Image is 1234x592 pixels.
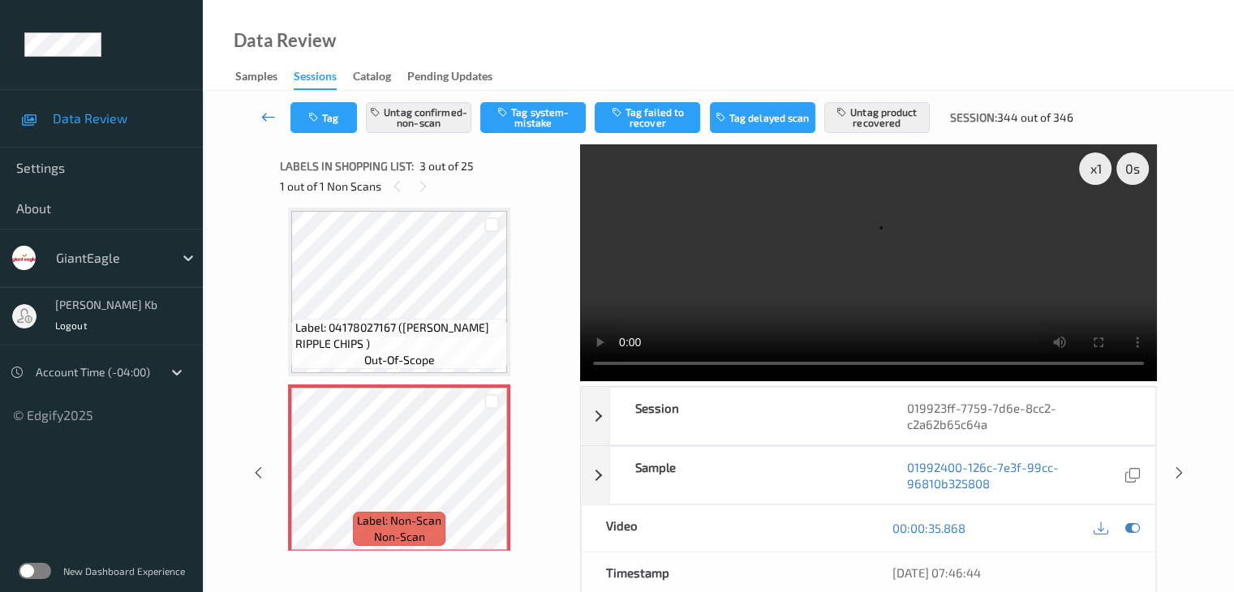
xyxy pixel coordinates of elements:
[950,109,997,126] span: Session:
[892,520,965,536] a: 00:00:35.868
[824,102,930,133] button: Untag product recovered
[610,447,883,504] div: Sample
[710,102,815,133] button: Tag delayed scan
[280,158,414,174] span: Labels in shopping list:
[407,66,509,88] a: Pending Updates
[419,158,474,174] span: 3 out of 25
[294,66,353,90] a: Sessions
[610,388,883,444] div: Session
[892,564,1131,581] div: [DATE] 07:46:44
[295,320,503,352] span: Label: 04178027167 ([PERSON_NAME] RIPPLE CHIPS )
[353,68,391,88] div: Catalog
[353,66,407,88] a: Catalog
[1079,152,1111,185] div: x 1
[235,68,277,88] div: Samples
[294,68,337,90] div: Sessions
[280,176,569,196] div: 1 out of 1 Non Scans
[407,68,492,88] div: Pending Updates
[364,352,435,368] span: out-of-scope
[582,505,869,551] div: Video
[997,109,1073,126] span: 344 out of 346
[581,446,1156,504] div: Sample01992400-126c-7e3f-99cc-96810b325808
[234,32,336,49] div: Data Review
[581,387,1156,445] div: Session019923ff-7759-7d6e-8cc2-c2a62b65c64a
[290,102,357,133] button: Tag
[883,388,1155,444] div: 019923ff-7759-7d6e-8cc2-c2a62b65c64a
[357,513,441,529] span: Label: Non-Scan
[480,102,586,133] button: Tag system-mistake
[366,102,471,133] button: Untag confirmed-non-scan
[235,66,294,88] a: Samples
[907,459,1121,491] a: 01992400-126c-7e3f-99cc-96810b325808
[1116,152,1149,185] div: 0 s
[595,102,700,133] button: Tag failed to recover
[374,529,425,545] span: non-scan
